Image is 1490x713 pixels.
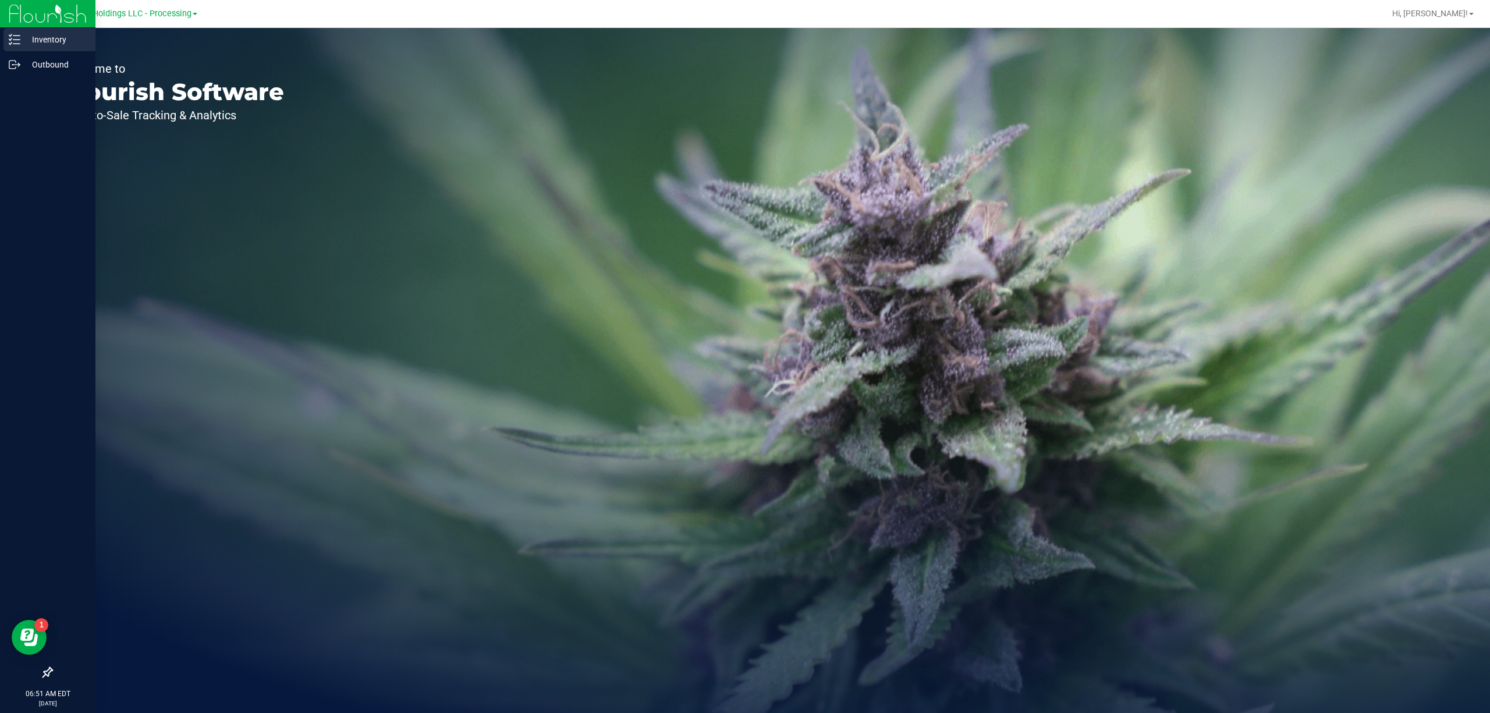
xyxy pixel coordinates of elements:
[9,59,20,70] inline-svg: Outbound
[34,618,48,632] iframe: Resource center unread badge
[63,63,284,75] p: Welcome to
[12,620,47,655] iframe: Resource center
[5,689,90,699] p: 06:51 AM EDT
[63,80,284,104] p: Flourish Software
[9,34,20,45] inline-svg: Inventory
[20,58,90,72] p: Outbound
[40,9,191,19] span: Riviera Creek Holdings LLC - Processing
[63,109,284,121] p: Seed-to-Sale Tracking & Analytics
[20,33,90,47] p: Inventory
[1392,9,1468,18] span: Hi, [PERSON_NAME]!
[5,699,90,708] p: [DATE]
